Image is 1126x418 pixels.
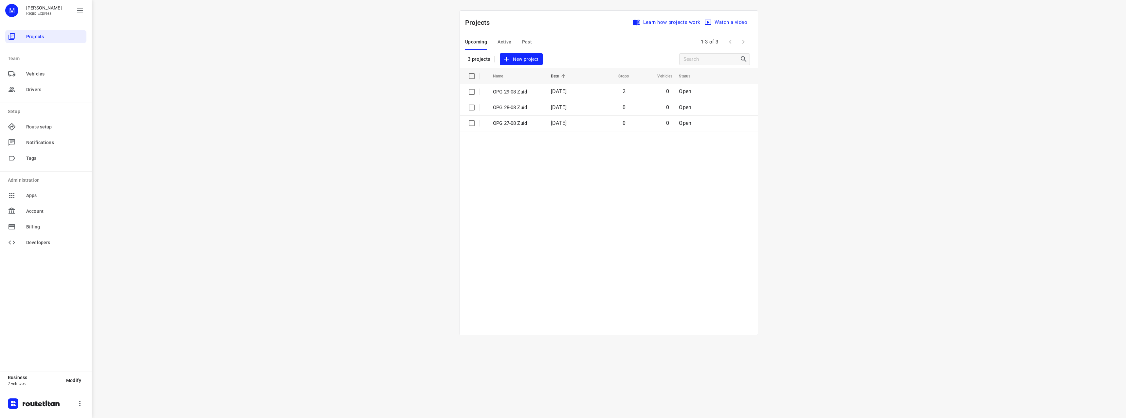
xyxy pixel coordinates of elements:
div: Route setup [5,120,86,133]
span: Past [522,38,532,46]
div: Projects [5,30,86,43]
span: Apps [26,192,84,199]
span: 0 [623,120,626,126]
p: OPG 27-08 Zuid [493,120,541,127]
span: Upcoming [465,38,487,46]
div: Notifications [5,136,86,149]
p: Regio Express [26,11,62,16]
span: Open [679,120,691,126]
span: 0 [666,120,669,126]
span: 0 [666,88,669,94]
span: Previous Page [724,35,737,48]
span: [DATE] [551,104,567,110]
span: Notifications [26,139,84,146]
span: Open [679,104,691,110]
p: Max Bisseling [26,5,62,10]
p: Administration [8,177,86,184]
span: Vehicles [649,72,672,80]
span: Drivers [26,86,84,93]
span: Name [493,72,512,80]
div: Account [5,205,86,218]
div: Developers [5,236,86,249]
span: Status [679,72,699,80]
span: 0 [666,104,669,110]
span: Next Page [737,35,750,48]
span: 0 [623,104,626,110]
div: Tags [5,152,86,165]
span: [DATE] [551,120,567,126]
button: New project [500,53,542,65]
p: OPG 28-08 Zuid [493,104,541,111]
div: Search [740,55,750,63]
div: Vehicles [5,67,86,80]
input: Search projects [683,54,740,64]
span: Modify [66,378,81,383]
p: Business [8,375,61,380]
p: Setup [8,108,86,115]
span: Tags [26,155,84,162]
p: Team [8,55,86,62]
span: Active [498,38,511,46]
span: Billing [26,224,84,230]
span: New project [504,55,538,63]
p: 3 projects [468,56,490,62]
span: Account [26,208,84,215]
p: Projects [465,18,495,27]
span: Date [551,72,568,80]
p: 7 vehicles [8,381,61,386]
span: 1-3 of 3 [698,35,721,49]
span: Open [679,88,691,94]
div: Drivers [5,83,86,96]
span: Route setup [26,124,84,130]
span: 2 [623,88,626,94]
div: Apps [5,189,86,202]
div: M [5,4,18,17]
button: Modify [61,375,86,386]
span: Vehicles [26,71,84,77]
span: Projects [26,33,84,40]
p: OPG 29-08 Zuid [493,88,541,96]
span: [DATE] [551,88,567,94]
span: Stops [610,72,629,80]
span: Developers [26,239,84,246]
div: Billing [5,220,86,233]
